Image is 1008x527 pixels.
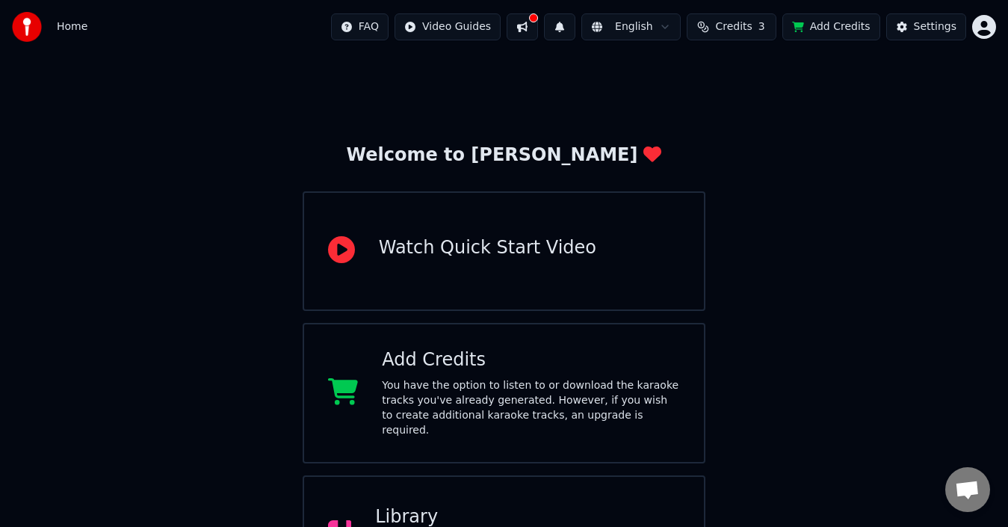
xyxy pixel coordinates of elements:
[12,12,42,42] img: youka
[382,348,680,372] div: Add Credits
[379,236,596,260] div: Watch Quick Start Video
[945,467,990,512] a: Open chat
[331,13,389,40] button: FAQ
[886,13,966,40] button: Settings
[382,378,680,438] div: You have the option to listen to or download the karaoke tracks you've already generated. However...
[782,13,880,40] button: Add Credits
[758,19,765,34] span: 3
[57,19,87,34] span: Home
[347,144,662,167] div: Welcome to [PERSON_NAME]
[57,19,87,34] nav: breadcrumb
[715,19,752,34] span: Credits
[914,19,956,34] div: Settings
[395,13,501,40] button: Video Guides
[687,13,776,40] button: Credits3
